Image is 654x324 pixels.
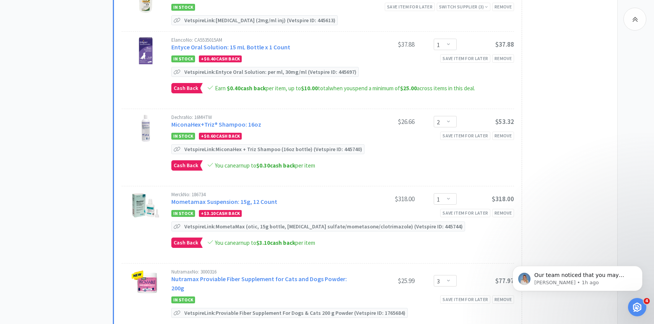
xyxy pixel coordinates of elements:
div: Switch Supplier ( 3 ) [439,3,488,10]
span: $318.00 [492,195,514,203]
span: You can earn up to per item [215,239,315,246]
a: Mometamax Suspension: 15g, 12 Count [171,198,277,205]
p: Vetspire Link: Entyce Oral Solution: per ml, 30mg/ml (Vetspire ID: 445697) [182,67,358,77]
a: Entyce Oral Solution: 15 mL Bottle x 1 Count [171,43,290,51]
span: $10.00 [301,85,318,92]
span: $3.10 [204,210,215,216]
div: Dechra No: 16MHTW [171,115,357,120]
div: Save item for later [440,54,490,62]
span: $0.40 [227,85,241,92]
span: Cash Back [172,161,200,170]
div: Save item for later [440,295,490,303]
span: $3.10 [256,239,270,246]
span: $53.32 [495,117,514,126]
span: $0.40 [204,56,215,62]
span: $0.60 [204,133,215,139]
span: In Stock [171,210,195,217]
span: Cash Back [172,238,200,247]
span: Earn per item, up to total [215,85,329,92]
div: Save item for later [440,132,490,140]
div: Remove [492,209,514,217]
strong: cash back [227,85,266,92]
span: You can earn up to per item [215,162,315,169]
strong: cash back [256,239,295,246]
div: $26.66 [357,117,415,126]
span: 4 [644,298,650,304]
div: + Cash Back [199,210,242,217]
div: Remove [492,295,514,303]
img: 4e81d99bb952405f8e8743888fe2b922.png [130,269,161,296]
a: MiconaHex+Triz® Shampoo: 16oz [171,120,261,128]
div: Save item for later [385,3,435,11]
div: + Cash Back [199,55,242,62]
div: + Cash Back [199,133,242,140]
div: Merck No: 186734 [171,192,357,197]
p: Message from Bridget, sent 1h ago [33,29,132,36]
span: In Stock [171,133,195,140]
div: Remove [492,54,514,62]
iframe: Intercom notifications message [501,250,654,303]
iframe: Intercom live chat [628,298,646,316]
strong: cash back [256,162,295,169]
div: Remove [492,3,514,11]
p: Vetspire Link: Proviable Fiber Supplement For Dogs & Cats 200 g Powder (Vetspire ID: 1765684) [182,308,407,317]
img: 2ee257cf47f249d695585f288729a9bb_76425.jpeg [132,115,159,142]
div: Nutramax No: 3000316 [171,269,357,274]
img: faa101c9f370443abca5d3d7cf17553e_208794.jpeg [132,37,159,64]
span: $77.97 [495,277,514,285]
div: $37.88 [357,40,415,49]
img: 6282acdd02da4584848d8ec69b83d6fa_492321.jpeg [132,192,159,219]
div: $318.00 [357,194,415,204]
div: Elanco No: CA5535015AM [171,37,357,42]
span: Our team noticed that you may have had some trouble placing your [PERSON_NAME] order through Vetc... [33,22,132,195]
span: when you spend a minimum of across items in this deal. [329,85,475,92]
a: Nutramax Proviable Fiber Supplement for Cats and Dogs Powder: 200g [171,275,347,292]
p: Vetspire Link: MometaMax (otic, 15g bottle, [MEDICAL_DATA] sulfate/mometasone/clotrimazole) (Vets... [182,222,465,231]
div: Remove [492,132,514,140]
span: Cash Back [172,83,200,93]
span: $0.30 [256,162,270,169]
span: In Stock [171,296,195,303]
p: Vetspire Link: [MEDICAL_DATA] (2mg/ml inj) (Vetspire ID: 445613) [182,16,337,25]
div: Save item for later [440,209,490,217]
span: In Stock [171,55,195,62]
span: In Stock [171,4,195,11]
div: $25.99 [357,276,415,285]
p: Vetspire Link: MiconaHex + Triz Shampoo (16oz bottle) (Vetspire ID: 445740) [182,145,364,154]
span: $37.88 [495,40,514,49]
span: $25.00 [400,85,417,92]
